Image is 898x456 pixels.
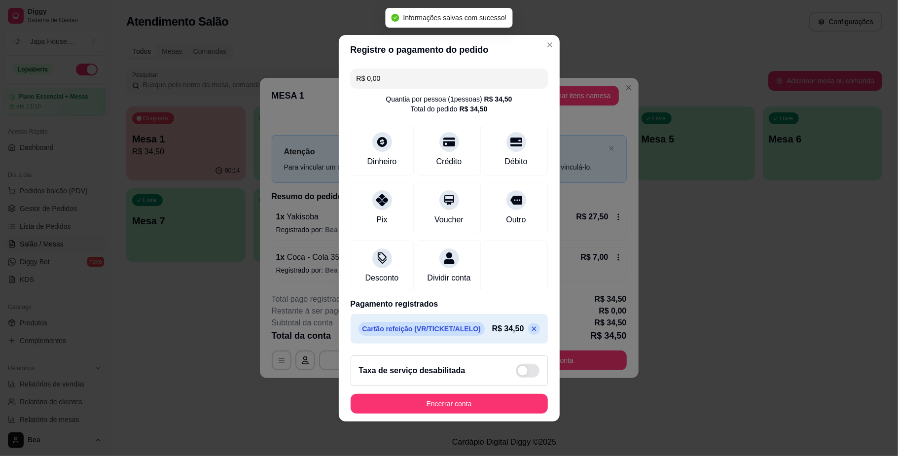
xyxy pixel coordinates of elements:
div: Crédito [436,156,462,168]
div: Outro [506,214,526,226]
div: R$ 34,50 [460,104,488,114]
input: Ex.: hambúrguer de cordeiro [357,69,542,88]
button: Close [542,37,558,53]
header: Registre o pagamento do pedido [339,35,560,65]
div: Total do pedido [411,104,488,114]
p: Cartão refeição (VR/TICKET/ALELO) [359,322,485,336]
div: Desconto [365,272,399,284]
div: Dinheiro [367,156,397,168]
h2: Taxa de serviço desabilitada [359,365,466,377]
div: R$ 34,50 [484,94,512,104]
div: Dividir conta [427,272,470,284]
span: Informações salvas com sucesso! [403,14,506,22]
div: Débito [504,156,527,168]
span: check-circle [391,14,399,22]
button: Encerrar conta [351,394,548,414]
p: Pagamento registrados [351,298,548,310]
div: Pix [376,214,387,226]
div: Quantia por pessoa ( 1 pessoas) [386,94,512,104]
p: R$ 34,50 [492,323,524,335]
div: Voucher [434,214,464,226]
